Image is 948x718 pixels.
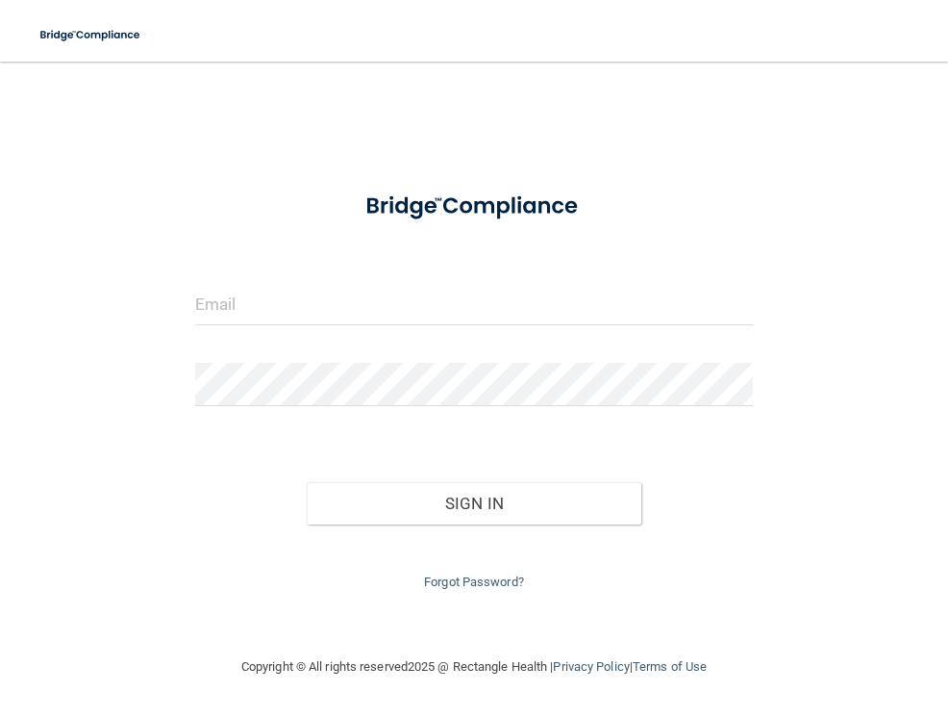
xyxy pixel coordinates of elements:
img: bridge_compliance_login_screen.278c3ca4.svg [29,15,153,55]
a: Privacy Policy [553,659,629,674]
img: bridge_compliance_login_screen.278c3ca4.svg [342,177,607,236]
input: Email [195,282,753,325]
button: Sign In [307,482,641,525]
div: Copyright © All rights reserved 2025 @ Rectangle Health | | [123,636,825,698]
a: Forgot Password? [424,575,524,589]
a: Terms of Use [633,659,707,674]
